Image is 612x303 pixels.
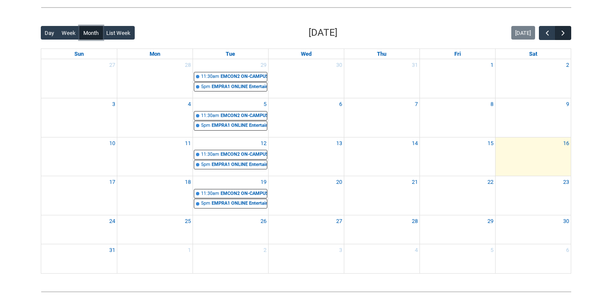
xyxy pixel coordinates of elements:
[268,176,344,215] td: Go to August 20, 2025
[221,151,267,158] div: EMCON2 ON-CAMPUS Event Management Foundations STAGE 2 | [GEOGRAPHIC_DATA].) (capacity x32ppl) | [...
[410,176,419,188] a: Go to August 21, 2025
[453,49,462,59] a: Friday
[117,137,193,176] td: Go to August 11, 2025
[41,26,58,40] button: Day
[344,137,419,176] td: Go to August 14, 2025
[212,200,267,207] div: EMPRA1 ONLINE Entertainment Marketing STAGE 1 | Online | [PERSON_NAME]
[555,26,571,40] button: Next Month
[495,176,571,215] td: Go to August 23, 2025
[259,137,268,149] a: Go to August 12, 2025
[193,244,268,273] td: Go to September 2, 2025
[221,73,267,80] div: EMCON2 ON-CAMPUS Event Management Foundations STAGE 2 | [GEOGRAPHIC_DATA].) (capacity x32ppl) | [...
[486,176,495,188] a: Go to August 22, 2025
[486,137,495,149] a: Go to August 15, 2025
[201,200,210,207] div: 5pm
[193,98,268,137] td: Go to August 5, 2025
[193,59,268,98] td: Go to July 29, 2025
[183,176,193,188] a: Go to August 18, 2025
[108,176,117,188] a: Go to August 17, 2025
[344,215,419,244] td: Go to August 28, 2025
[344,98,419,137] td: Go to August 7, 2025
[262,244,268,256] a: Go to September 2, 2025
[489,98,495,110] a: Go to August 8, 2025
[489,59,495,71] a: Go to August 1, 2025
[375,49,388,59] a: Thursday
[108,137,117,149] a: Go to August 10, 2025
[108,244,117,256] a: Go to August 31, 2025
[344,176,419,215] td: Go to August 21, 2025
[41,59,117,98] td: Go to July 27, 2025
[41,287,571,296] img: REDU_GREY_LINE
[201,161,210,169] div: 5pm
[58,26,80,40] button: Week
[41,215,117,244] td: Go to August 24, 2025
[564,244,571,256] a: Go to September 6, 2025
[495,215,571,244] td: Go to August 30, 2025
[564,98,571,110] a: Go to August 9, 2025
[201,112,219,120] div: 11:30am
[193,215,268,244] td: Go to August 26, 2025
[527,49,539,59] a: Saturday
[564,59,571,71] a: Go to August 2, 2025
[309,26,337,40] h2: [DATE]
[489,244,495,256] a: Go to September 5, 2025
[117,98,193,137] td: Go to August 4, 2025
[212,122,267,129] div: EMPRA1 ONLINE Entertainment Marketing STAGE 1 | Online | [PERSON_NAME]
[419,137,495,176] td: Go to August 15, 2025
[268,244,344,273] td: Go to September 3, 2025
[201,151,219,158] div: 11:30am
[262,98,268,110] a: Go to August 5, 2025
[221,112,267,120] div: EMCON2 ON-CAMPUS Event Management Foundations STAGE 2 | [GEOGRAPHIC_DATA].) (capacity x32ppl) | [...
[259,176,268,188] a: Go to August 19, 2025
[539,26,555,40] button: Previous Month
[344,59,419,98] td: Go to July 31, 2025
[79,26,103,40] button: Month
[102,26,135,40] button: List Week
[73,49,85,59] a: Sunday
[410,137,419,149] a: Go to August 14, 2025
[41,137,117,176] td: Go to August 10, 2025
[413,244,419,256] a: Go to September 4, 2025
[410,59,419,71] a: Go to July 31, 2025
[224,49,237,59] a: Tuesday
[212,161,267,169] div: EMPRA1 ONLINE Entertainment Marketing STAGE 1 | Online | [PERSON_NAME]
[337,98,344,110] a: Go to August 6, 2025
[41,98,117,137] td: Go to August 3, 2025
[41,3,571,12] img: REDU_GREY_LINE
[259,59,268,71] a: Go to July 29, 2025
[183,215,193,227] a: Go to August 25, 2025
[334,59,344,71] a: Go to July 30, 2025
[419,244,495,273] td: Go to September 5, 2025
[268,137,344,176] td: Go to August 13, 2025
[41,176,117,215] td: Go to August 17, 2025
[108,215,117,227] a: Go to August 24, 2025
[148,49,162,59] a: Monday
[117,59,193,98] td: Go to July 28, 2025
[486,215,495,227] a: Go to August 29, 2025
[334,215,344,227] a: Go to August 27, 2025
[410,215,419,227] a: Go to August 28, 2025
[117,244,193,273] td: Go to September 1, 2025
[561,215,571,227] a: Go to August 30, 2025
[495,137,571,176] td: Go to August 16, 2025
[108,59,117,71] a: Go to July 27, 2025
[193,137,268,176] td: Go to August 12, 2025
[495,98,571,137] td: Go to August 9, 2025
[344,244,419,273] td: Go to September 4, 2025
[299,49,313,59] a: Wednesday
[186,244,193,256] a: Go to September 1, 2025
[413,98,419,110] a: Go to August 7, 2025
[495,244,571,273] td: Go to September 6, 2025
[268,59,344,98] td: Go to July 30, 2025
[41,244,117,273] td: Go to August 31, 2025
[334,176,344,188] a: Go to August 20, 2025
[334,137,344,149] a: Go to August 13, 2025
[183,137,193,149] a: Go to August 11, 2025
[495,59,571,98] td: Go to August 2, 2025
[117,176,193,215] td: Go to August 18, 2025
[419,176,495,215] td: Go to August 22, 2025
[268,215,344,244] td: Go to August 27, 2025
[193,176,268,215] td: Go to August 19, 2025
[117,215,193,244] td: Go to August 25, 2025
[419,215,495,244] td: Go to August 29, 2025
